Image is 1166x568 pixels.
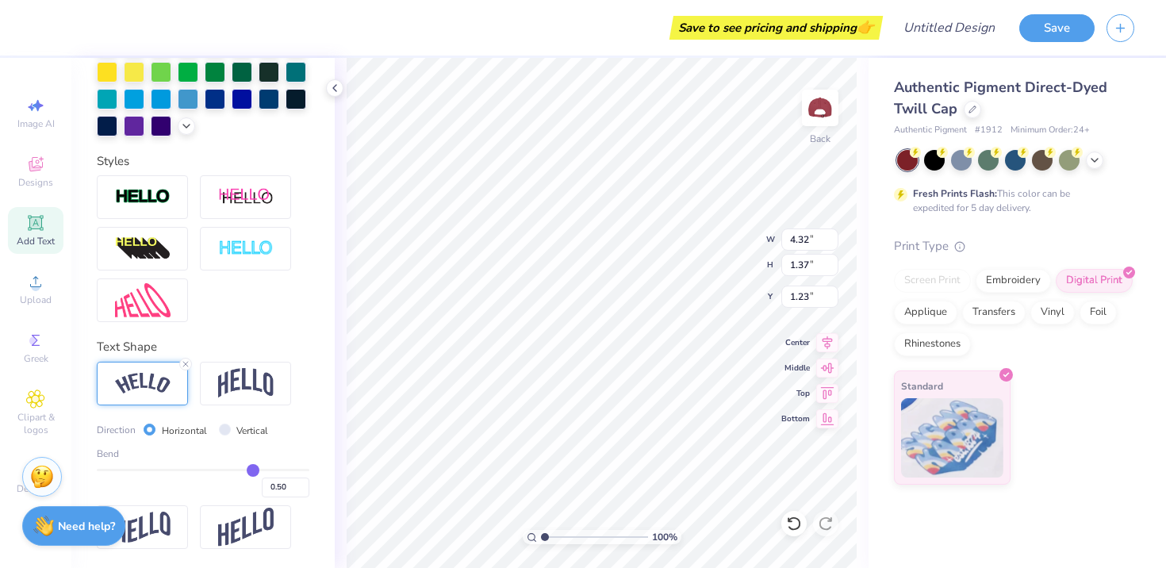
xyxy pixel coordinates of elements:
span: Add Text [17,235,55,248]
img: Flag [115,512,171,543]
div: Screen Print [894,269,971,293]
span: Authentic Pigment Direct-Dyed Twill Cap [894,78,1107,118]
span: Top [781,388,810,399]
img: Negative Space [218,240,274,258]
strong: Fresh Prints Flash: [913,187,997,200]
span: Center [781,337,810,348]
span: Upload [20,294,52,306]
img: 3d Illusion [115,236,171,262]
img: Arch [218,368,274,398]
img: Arc [115,373,171,394]
label: Horizontal [162,424,207,438]
div: Vinyl [1030,301,1075,324]
button: Save [1019,14,1095,42]
div: Foil [1080,301,1117,324]
span: Minimum Order: 24 + [1011,124,1090,137]
span: Decorate [17,482,55,495]
div: Back [810,132,830,146]
label: Vertical [236,424,268,438]
span: Greek [24,352,48,365]
span: Designs [18,176,53,189]
div: Print Type [894,237,1134,255]
div: Transfers [962,301,1026,324]
div: This color can be expedited for 5 day delivery. [913,186,1108,215]
span: Image AI [17,117,55,130]
img: Standard [901,398,1003,478]
div: Digital Print [1056,269,1133,293]
span: # 1912 [975,124,1003,137]
div: Rhinestones [894,332,971,356]
div: Styles [97,152,309,171]
div: Embroidery [976,269,1051,293]
span: Standard [901,378,943,394]
input: Untitled Design [891,12,1007,44]
div: Save to see pricing and shipping [673,16,879,40]
img: Back [804,92,836,124]
img: Stroke [115,188,171,206]
span: Clipart & logos [8,411,63,436]
span: 100 % [652,530,677,544]
span: Authentic Pigment [894,124,967,137]
div: Applique [894,301,957,324]
span: 👉 [857,17,874,36]
span: Bend [97,447,119,461]
div: Text Shape [97,338,309,356]
span: Bottom [781,413,810,424]
span: Middle [781,363,810,374]
strong: Need help? [58,519,115,534]
span: Direction [97,423,136,437]
img: Free Distort [115,283,171,317]
img: Rise [218,508,274,547]
img: Shadow [218,187,274,207]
